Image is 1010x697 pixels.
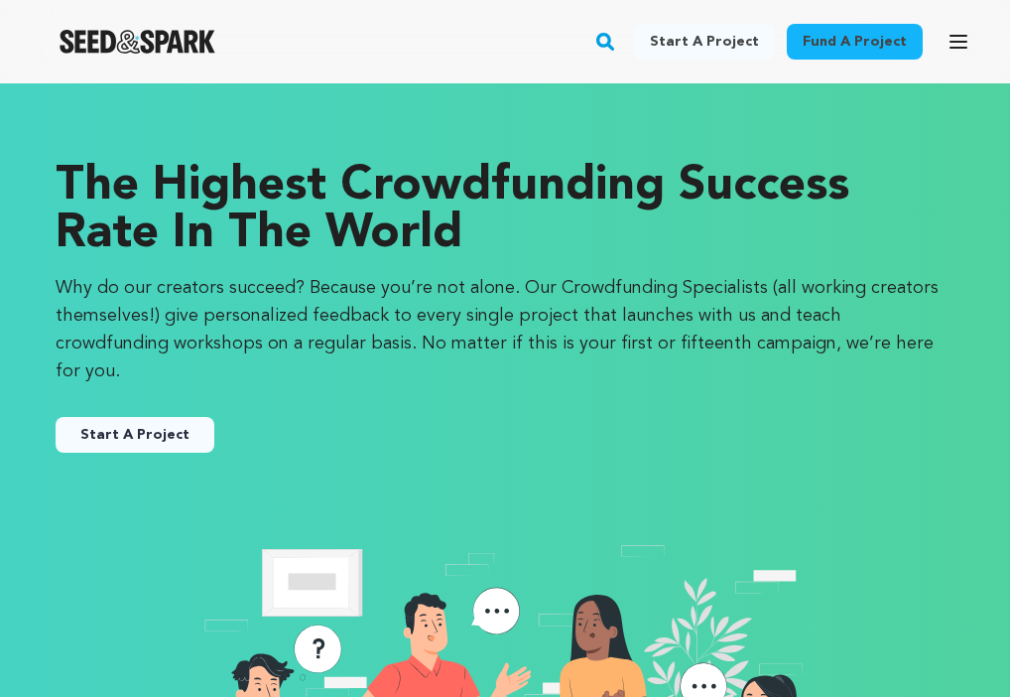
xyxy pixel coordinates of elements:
a: Seed&Spark Homepage [60,30,215,54]
a: Start A Project [56,417,214,453]
a: Fund a project [787,24,923,60]
p: The Highest Crowdfunding Success Rate in the World [56,163,954,258]
img: Seed&Spark Logo Dark Mode [60,30,215,54]
a: Start a project [634,24,775,60]
p: Why do our creators succeed? Because you’re not alone. Our Crowdfunding Specialists (all working ... [56,274,954,385]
